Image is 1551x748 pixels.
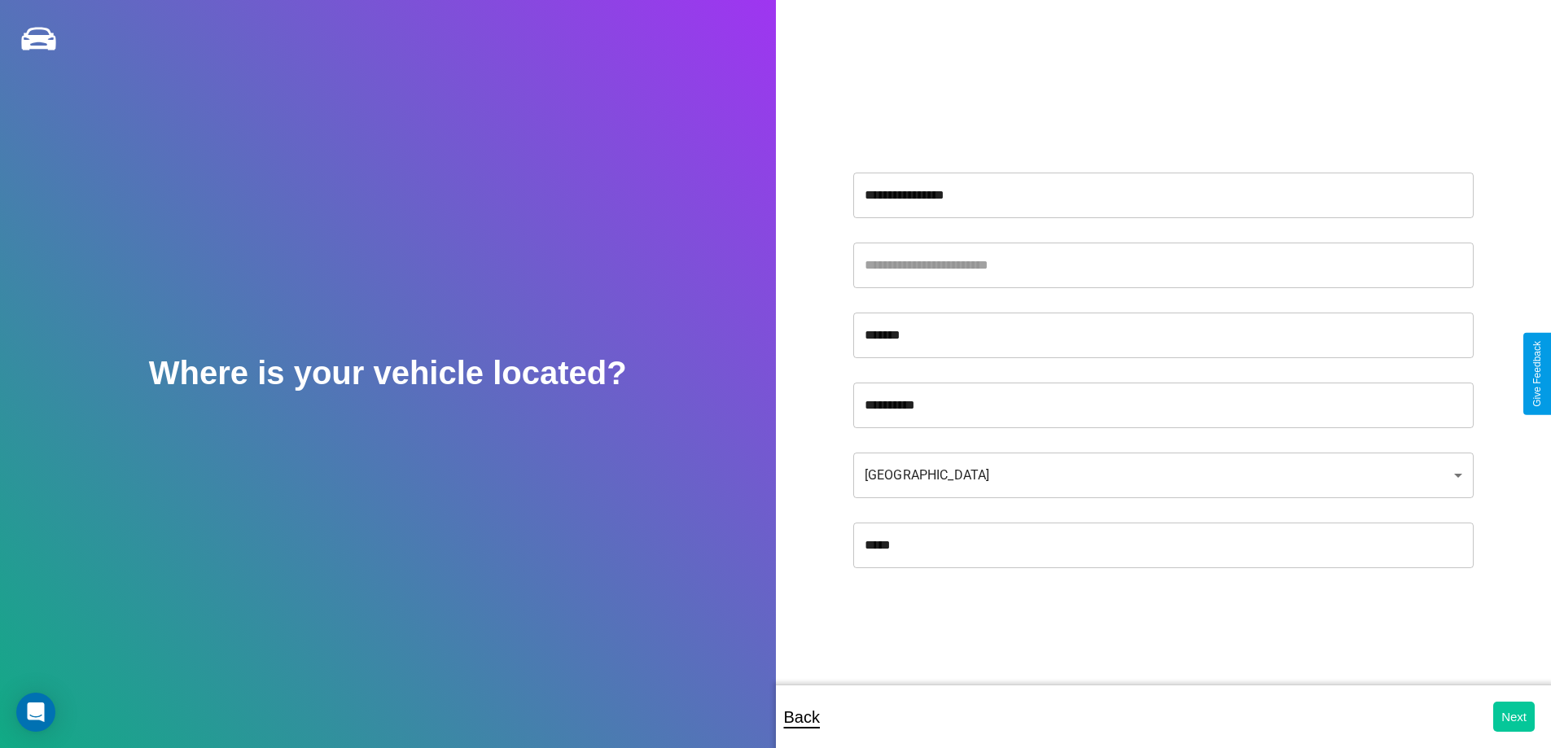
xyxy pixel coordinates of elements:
[1531,341,1543,407] div: Give Feedback
[149,355,627,391] h2: Where is your vehicle located?
[16,693,55,732] div: Open Intercom Messenger
[784,702,820,732] p: Back
[853,453,1474,498] div: [GEOGRAPHIC_DATA]
[1493,702,1535,732] button: Next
